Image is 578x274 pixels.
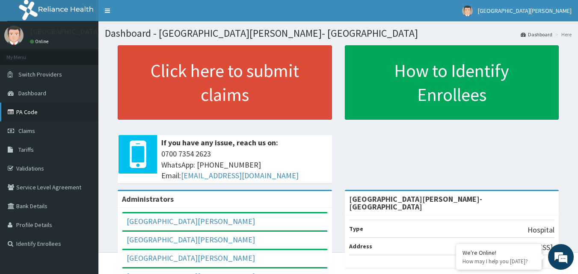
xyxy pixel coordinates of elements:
b: Administrators [122,194,174,204]
b: Type [349,225,363,233]
span: Claims [18,127,35,135]
a: Click here to submit claims [118,45,332,120]
b: Address [349,242,372,250]
a: How to Identify Enrollees [345,45,559,120]
a: [GEOGRAPHIC_DATA][PERSON_NAME] [127,253,255,263]
li: Here [553,31,572,38]
a: Online [30,38,50,44]
a: [EMAIL_ADDRESS][DOMAIN_NAME] [181,171,299,180]
strong: [GEOGRAPHIC_DATA][PERSON_NAME]- [GEOGRAPHIC_DATA] [349,194,482,212]
img: User Image [462,6,473,16]
img: User Image [4,26,24,45]
p: How may I help you today? [462,258,535,265]
a: [GEOGRAPHIC_DATA][PERSON_NAME] [127,216,255,226]
a: Dashboard [521,31,552,38]
a: [GEOGRAPHIC_DATA][PERSON_NAME] [127,235,255,245]
p: [STREET_ADDRESS], [486,242,554,253]
h1: Dashboard - [GEOGRAPHIC_DATA][PERSON_NAME]- [GEOGRAPHIC_DATA] [105,28,572,39]
p: Hospital [528,224,554,236]
span: 0700 7354 2623 WhatsApp: [PHONE_NUMBER] Email: [161,148,328,181]
span: Switch Providers [18,71,62,78]
span: [GEOGRAPHIC_DATA][PERSON_NAME] [478,7,572,15]
div: We're Online! [462,249,535,256]
p: [GEOGRAPHIC_DATA][PERSON_NAME] [30,28,157,35]
span: Dashboard [18,89,46,97]
span: Tariffs [18,146,34,153]
b: If you have any issue, reach us on: [161,138,278,147]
